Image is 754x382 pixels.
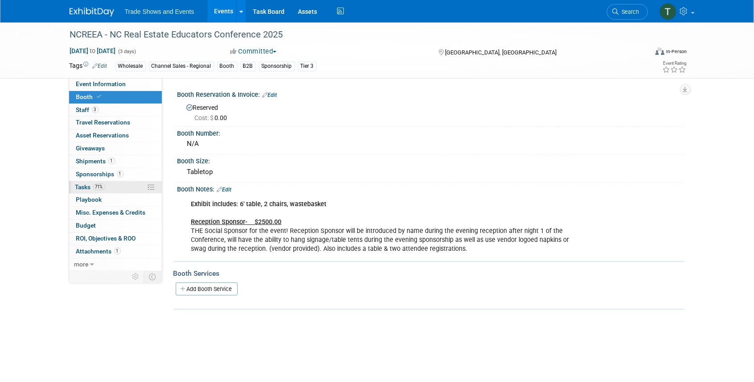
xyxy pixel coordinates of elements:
[69,168,162,181] a: Sponsorships1
[149,62,214,71] div: Channel Sales - Regional
[74,261,89,268] span: more
[177,154,685,166] div: Booth Size:
[76,170,124,178] span: Sponsorships
[70,47,116,55] span: [DATE] [DATE]
[655,48,664,55] img: Format-Inperson.png
[607,4,648,20] a: Search
[445,49,556,56] span: [GEOGRAPHIC_DATA], [GEOGRAPHIC_DATA]
[108,158,115,164] span: 1
[263,92,277,98] a: Edit
[69,142,162,155] a: Giveaways
[259,62,295,71] div: Sponsorship
[76,106,99,113] span: Staff
[69,181,162,194] a: Tasks71%
[76,93,103,100] span: Booth
[70,61,107,71] td: Tags
[76,196,102,203] span: Playbook
[114,248,121,254] span: 1
[195,114,231,121] span: 0.00
[184,101,678,122] div: Reserved
[144,271,162,282] td: Toggle Event Tabs
[76,119,131,126] span: Travel Reservations
[227,47,280,56] button: Committed
[191,200,327,208] b: Exhibit includes: 6' table, 2 chairs, wastebasket
[76,209,146,216] span: Misc. Expenses & Credits
[117,170,124,177] span: 1
[69,233,162,245] a: ROI, Objectives & ROO
[69,220,162,232] a: Budget
[185,195,587,258] div: THE Social Sponsor for the event! Reception Sponsor will be introduced by name during the evening...
[97,94,102,99] i: Booth reservation complete
[184,137,678,151] div: N/A
[92,106,99,113] span: 3
[118,49,136,54] span: (3 days)
[177,127,685,138] div: Booth Number:
[69,245,162,258] a: Attachments1
[217,62,237,71] div: Booth
[93,183,105,190] span: 71%
[176,282,238,295] a: Add Booth Service
[177,88,685,100] div: Booth Reservation & Invoice:
[69,207,162,219] a: Misc. Expenses & Credits
[76,158,115,165] span: Shipments
[69,78,162,91] a: Event Information
[89,47,97,54] span: to
[195,114,215,121] span: Cost: $
[76,248,121,255] span: Attachments
[76,145,105,152] span: Giveaways
[76,235,136,242] span: ROI, Objectives & ROO
[173,269,685,278] div: Booth Services
[70,8,114,17] img: ExhibitDay
[93,63,107,69] a: Edit
[69,91,162,104] a: Booth
[298,62,317,71] div: Tier 3
[69,116,162,129] a: Travel Reservations
[69,258,162,271] a: more
[619,8,639,15] span: Search
[659,3,676,20] img: Tiff Wagner
[125,8,194,15] span: Trade Shows and Events
[69,155,162,168] a: Shipments1
[69,194,162,206] a: Playbook
[69,129,162,142] a: Asset Reservations
[184,165,678,179] div: Tabletop
[69,104,162,116] a: Staff3
[666,48,687,55] div: In-Person
[662,61,686,66] div: Event Rating
[191,218,282,226] u: Reception Sponsor- $2500.00
[76,80,126,87] span: Event Information
[76,222,96,229] span: Budget
[76,132,129,139] span: Asset Reservations
[240,62,256,71] div: B2B
[128,271,144,282] td: Personalize Event Tab Strip
[67,27,635,43] div: NCREEA - NC Real Estate Educators Conference 2025
[217,187,232,193] a: Edit
[595,46,687,60] div: Event Format
[177,183,685,194] div: Booth Notes:
[115,62,146,71] div: Wholesale
[75,183,105,191] span: Tasks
